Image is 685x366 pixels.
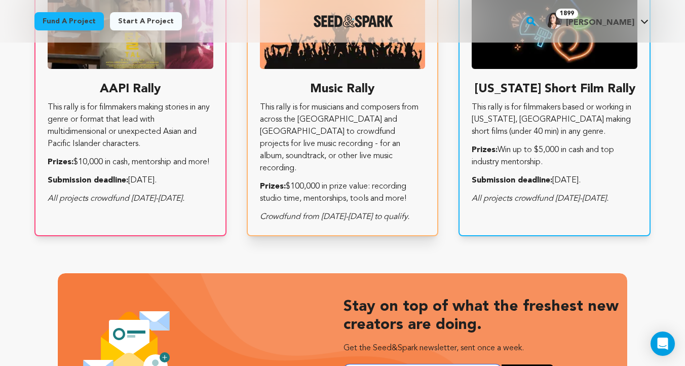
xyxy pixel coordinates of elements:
p: [DATE]. [48,174,213,187]
p: All projects crowdfund [DATE]-[DATE]. [48,193,213,205]
strong: Submission deadline: [472,176,552,185]
img: headshot%20screenshot.jpg [546,13,562,29]
p: Crowdfund from [DATE]-[DATE] to qualify. [260,211,426,223]
p: [DATE]. [472,174,637,187]
span: Gabriella B.'s Profile [544,11,651,32]
p: Win up to $5,000 in cash and top industry mentorship. [472,144,637,168]
h3: Music Rally [260,81,426,97]
p: $100,000 in prize value: recording studio time, mentorships, tools and more! [260,180,426,205]
strong: Prizes: [472,146,498,154]
a: Gabriella B.'s Profile [544,11,651,29]
p: Get the Seed&Spark newsletter, sent once a week. [344,340,623,356]
p: This rally is for filmmakers making stories in any genre or format that lead with multidimensiona... [48,101,213,150]
h3: Stay on top of what the freshest new creators are doing. [344,298,623,334]
p: $10,000 in cash, mentorship and more! [48,156,213,168]
strong: Prizes: [48,158,73,166]
p: All projects crowdfund [DATE]-[DATE]. [472,193,637,205]
p: This rally is for filmmakers based or working in [US_STATE], [GEOGRAPHIC_DATA] making short films... [472,101,637,138]
a: Start a project [110,12,182,30]
strong: Prizes: [260,182,286,191]
div: Open Intercom Messenger [651,332,675,356]
a: Fund a project [34,12,104,30]
span: 1899 [556,9,578,19]
div: Gabriella B.'s Profile [546,13,634,29]
h3: [US_STATE] Short Film Rally [472,81,637,97]
h3: AAPI Rally [48,81,213,97]
p: This rally is for musicians and composers from across the [GEOGRAPHIC_DATA] and [GEOGRAPHIC_DATA]... [260,101,426,174]
img: Seed&Spark Logo Dark Mode [314,15,393,27]
a: Seed&Spark Homepage [314,15,393,27]
strong: Submission deadline: [48,176,128,185]
span: [PERSON_NAME] [566,19,634,27]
